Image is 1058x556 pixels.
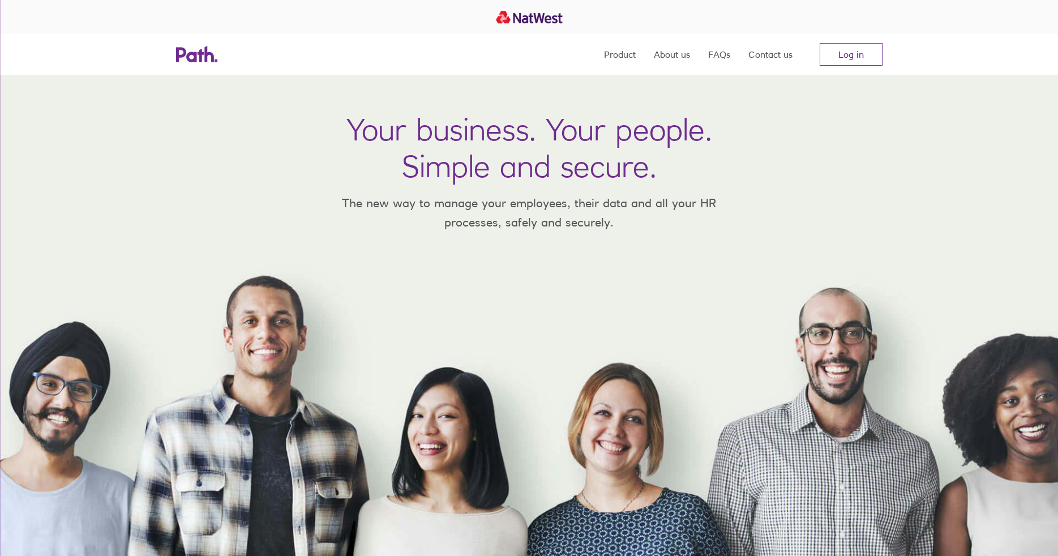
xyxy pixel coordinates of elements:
h1: Your business. Your people. Simple and secure. [346,111,712,185]
a: Product [604,34,636,75]
a: FAQs [708,34,730,75]
a: About us [654,34,690,75]
p: The new way to manage your employees, their data and all your HR processes, safely and securely. [325,194,733,232]
a: Contact us [748,34,793,75]
a: Log in [820,43,883,66]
